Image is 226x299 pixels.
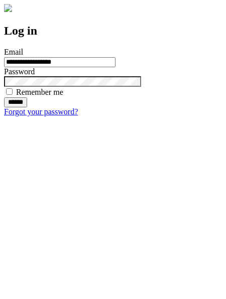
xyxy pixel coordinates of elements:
[4,67,35,76] label: Password
[16,88,63,96] label: Remember me
[4,107,78,116] a: Forgot your password?
[4,48,23,56] label: Email
[4,4,12,12] img: logo-4e3dc11c47720685a147b03b5a06dd966a58ff35d612b21f08c02c0306f2b779.png
[4,24,222,38] h2: Log in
